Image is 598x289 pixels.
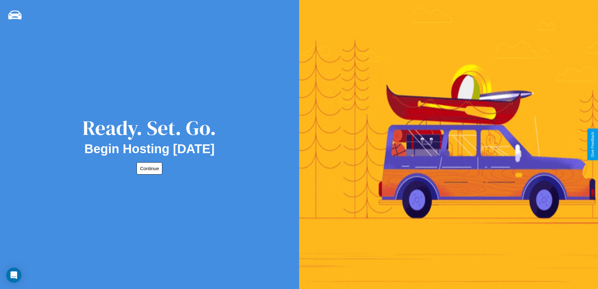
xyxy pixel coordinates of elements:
div: Ready. Set. Go. [83,114,216,142]
div: Give Feedback [590,132,595,157]
button: Continue [137,162,162,175]
div: Open Intercom Messenger [6,268,21,283]
h2: Begin Hosting [DATE] [84,142,215,156]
